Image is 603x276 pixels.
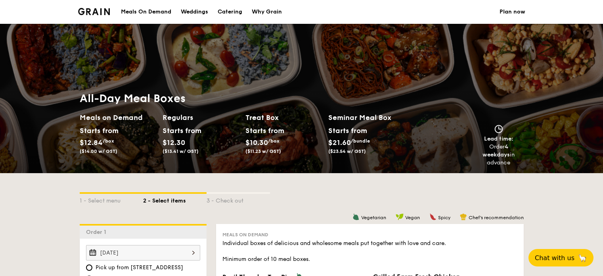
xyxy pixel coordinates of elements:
img: Grain [78,8,110,15]
img: icon-clock.2db775ea.svg [493,125,505,133]
div: 2 - Select items [143,194,207,205]
div: 1 - Select menu [80,194,143,205]
div: 3 - Check out [207,194,270,205]
span: Meals on Demand [222,232,268,237]
span: Spicy [438,215,450,220]
div: Starts from [80,125,115,137]
div: Order in advance [474,143,524,167]
h2: Seminar Meal Box [328,112,411,123]
span: Pick up from [STREET_ADDRESS] [96,264,183,272]
span: ($13.41 w/ GST) [163,149,199,154]
img: icon-vegetarian.fe4039eb.svg [352,213,360,220]
img: icon-vegan.f8ff3823.svg [396,213,404,220]
div: Starts from [245,125,281,137]
input: Pick up from [STREET_ADDRESS] [86,264,92,271]
span: /bundle [351,138,370,144]
a: Logotype [78,8,110,15]
span: $10.30 [245,138,268,147]
button: Chat with us🦙 [528,249,593,266]
h2: Meals on Demand [80,112,156,123]
span: ($14.00 w/ GST) [80,149,117,154]
span: Chef's recommendation [469,215,524,220]
div: Individual boxes of delicious and wholesome meals put together with love and care. Minimum order ... [222,239,517,263]
h2: Treat Box [245,112,322,123]
div: Starts from [163,125,198,137]
span: Order 1 [86,229,109,235]
span: /box [268,138,279,144]
h2: Regulars [163,112,239,123]
span: 🦙 [578,253,587,262]
img: icon-chef-hat.a58ddaea.svg [460,213,467,220]
input: Event date [86,245,200,261]
span: /box [103,138,114,144]
span: Vegan [405,215,420,220]
span: $21.60 [328,138,351,147]
span: ($11.23 w/ GST) [245,149,281,154]
h1: All-Day Meal Boxes [80,91,411,106]
span: ($23.54 w/ GST) [328,149,366,154]
span: $12.30 [163,138,185,147]
span: Chat with us [535,254,574,262]
span: Vegetarian [361,215,386,220]
img: icon-spicy.37a8142b.svg [429,213,436,220]
div: Starts from [328,125,367,137]
span: $12.84 [80,138,103,147]
span: Lead time: [484,135,513,142]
